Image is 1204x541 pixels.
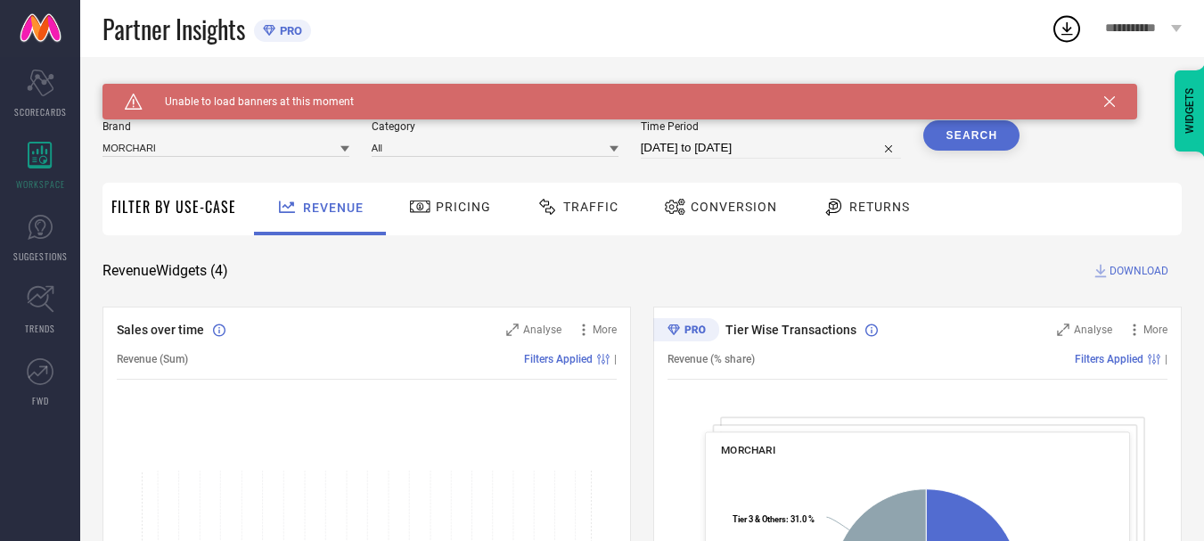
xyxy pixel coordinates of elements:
span: Unable to load banners at this moment [143,95,354,108]
span: MORCHARI [721,444,775,456]
span: Analyse [1074,324,1112,336]
span: Returns [849,200,910,214]
span: Conversion [691,200,777,214]
span: Filters Applied [1075,353,1143,365]
span: Revenue Widgets ( 4 ) [102,262,228,280]
span: | [1165,353,1167,365]
button: Search [923,120,1020,151]
text: : 31.0 % [733,514,815,524]
span: More [1143,324,1167,336]
span: Category [372,120,618,133]
span: | [614,353,617,365]
input: Select time period [641,137,902,159]
span: Revenue [303,201,364,215]
span: FWD [32,394,49,407]
span: Analyse [523,324,561,336]
span: Time Period [641,120,902,133]
span: SYSTEM WORKSPACE [102,84,226,98]
span: More [593,324,617,336]
span: Revenue (Sum) [117,353,188,365]
span: Filter By Use-Case [111,196,236,217]
span: Tier Wise Transactions [725,323,856,337]
div: Premium [653,318,719,345]
svg: Zoom [506,324,519,336]
span: Sales over time [117,323,204,337]
span: Brand [102,120,349,133]
span: Traffic [563,200,618,214]
span: Pricing [436,200,491,214]
tspan: Tier 3 & Others [733,514,786,524]
span: Revenue (% share) [668,353,755,365]
div: Open download list [1051,12,1083,45]
span: SCORECARDS [14,105,67,119]
svg: Zoom [1057,324,1069,336]
span: Partner Insights [102,11,245,47]
span: Filters Applied [524,353,593,365]
span: DOWNLOAD [1110,262,1168,280]
span: SUGGESTIONS [13,250,68,263]
span: WORKSPACE [16,177,65,191]
span: PRO [275,24,302,37]
span: TRENDS [25,322,55,335]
